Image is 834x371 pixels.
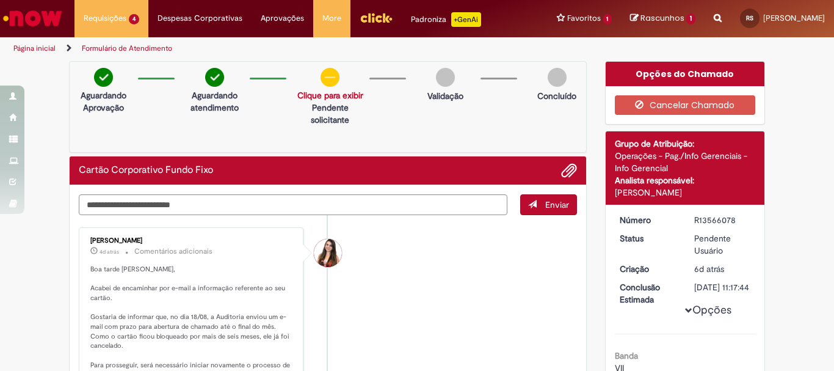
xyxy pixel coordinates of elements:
button: Cancelar Chamado [615,95,756,115]
span: Rascunhos [640,12,684,24]
a: Clique para exibir [297,90,363,101]
dt: Conclusão Estimada [611,281,686,306]
dt: Criação [611,263,686,275]
span: Requisições [84,12,126,24]
div: Analista responsável: [615,174,756,186]
img: ServiceNow [1,6,64,31]
dt: Número [611,214,686,226]
div: Operações - Pag./Info Gerenciais - Info Gerencial [615,150,756,174]
span: 6d atrás [694,263,724,274]
p: +GenAi [451,12,481,27]
span: Enviar [545,199,569,210]
p: Aguardando atendimento [186,89,243,114]
span: Aprovações [261,12,304,24]
div: [DATE] 11:17:44 [694,281,751,293]
span: 4 [129,14,139,24]
button: Enviar [520,194,577,215]
div: 25/09/2025 11:17:42 [694,263,751,275]
div: Thais Dos Santos [314,239,342,267]
div: Padroniza [411,12,481,27]
a: Página inicial [13,43,56,53]
button: Adicionar anexos [561,163,577,178]
textarea: Digite sua mensagem aqui... [79,194,507,215]
div: [PERSON_NAME] [90,237,294,244]
span: More [322,12,341,24]
p: Aguardando Aprovação [74,89,132,114]
div: [PERSON_NAME] [615,186,756,199]
p: Concluído [537,90,576,102]
a: Formulário de Atendimento [82,43,172,53]
p: Validação [427,90,463,102]
p: Pendente solicitante [297,101,363,126]
dt: Status [611,232,686,244]
img: check-circle-green.png [94,68,113,87]
time: 26/09/2025 16:05:49 [100,248,119,255]
div: R13566078 [694,214,751,226]
span: 4d atrás [100,248,119,255]
ul: Trilhas de página [9,37,547,60]
small: Comentários adicionais [134,246,212,257]
b: Banda [615,350,638,361]
img: check-circle-green.png [205,68,224,87]
img: click_logo_yellow_360x200.png [360,9,393,27]
div: Opções do Chamado [606,62,765,86]
time: 25/09/2025 11:17:42 [694,263,724,274]
img: img-circle-grey.png [548,68,567,87]
span: Favoritos [567,12,601,24]
a: Rascunhos [630,13,695,24]
img: img-circle-grey.png [436,68,455,87]
img: circle-minus.png [321,68,339,87]
span: RS [746,14,753,22]
span: Despesas Corporativas [158,12,242,24]
div: Grupo de Atribuição: [615,138,756,150]
span: 1 [686,13,695,24]
span: 1 [603,14,612,24]
span: [PERSON_NAME] [763,13,825,23]
div: Pendente Usuário [694,232,751,257]
h2: Cartão Corporativo Fundo Fixo Histórico de tíquete [79,165,213,176]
